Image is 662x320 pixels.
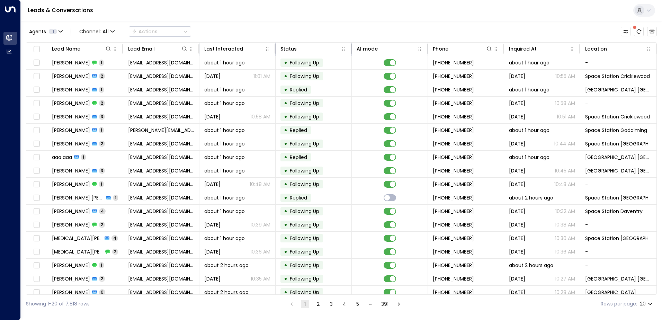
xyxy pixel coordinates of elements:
button: Go to page 3 [327,300,336,308]
div: Inquired At [509,45,537,53]
span: Space Station Cricklewood [585,73,650,80]
div: Last Interacted [204,45,264,53]
span: +447856105404 [433,208,474,215]
span: emma.freeth@hotmail.co.uk [128,127,194,134]
span: +442075890660 [433,262,474,269]
span: Aug 05, 2025 [509,208,525,215]
span: Agents [29,29,46,34]
span: Toggle select row [32,261,41,270]
span: Yesterday [204,73,221,80]
button: Go to page 5 [354,300,362,308]
div: • [284,57,287,69]
button: Go to next page [395,300,403,308]
span: Toggle select all [32,45,41,54]
button: Go to page 4 [340,300,349,308]
span: 2 [112,249,118,255]
span: Cameron Lambden [52,59,90,66]
span: 2 [99,276,105,282]
span: Aug 07, 2025 [509,248,525,255]
div: Lead Email [128,45,188,53]
span: Aug 05, 2025 [509,235,525,242]
span: about 1 hour ago [509,154,549,161]
div: • [284,84,287,96]
span: +447972747597 [433,73,474,80]
div: Location [585,45,607,53]
span: Following Up [290,289,319,296]
div: • [284,259,287,271]
span: Following Up [290,262,319,269]
span: Toggle select row [32,275,41,283]
span: aaa aaa [52,154,72,161]
span: Space Station Cricklewood [585,113,650,120]
span: Adam Skantze [52,113,90,120]
td: - [580,178,656,191]
span: Toggle select row [32,153,41,162]
span: Michael Hughes [52,275,90,282]
a: Leads & Conversations [28,6,93,14]
span: 1 [99,60,104,65]
span: 3 [99,114,105,119]
span: Toggle select row [32,99,41,108]
td: - [580,97,656,110]
span: about 2 hours ago [204,262,249,269]
span: about 1 hour ago [204,86,245,93]
span: Aug 11, 2025 [204,248,221,255]
span: Following Up [290,221,319,228]
td: - [580,245,656,258]
span: +447368940216 [433,167,474,174]
span: Following Up [290,235,319,242]
span: 4 [111,235,118,241]
span: Shamin Saleem [52,289,90,296]
span: Aug 10, 2025 [509,167,525,174]
div: • [284,192,287,204]
div: • [284,246,287,258]
div: Status [280,45,297,53]
span: +447368940216 [433,181,474,188]
div: • [284,205,287,217]
span: Aug 12, 2025 [509,181,525,188]
span: Aug 08, 2025 [509,113,525,120]
span: Following Up [290,113,319,120]
span: James Spicer [52,181,90,188]
div: AI mode [357,45,378,53]
span: Adam Skantze [52,100,90,107]
p: 10:51 AM [557,113,575,120]
span: Toggle select row [32,86,41,94]
p: 10:36 AM [250,248,270,255]
span: Shruti Chaudhary [52,86,90,93]
span: Toggle select row [32,234,41,243]
div: • [284,273,287,285]
span: +447541265396 [433,248,474,255]
span: +447909841000 [433,113,474,120]
span: Space Station Garretts Green [585,235,652,242]
span: Following Up [290,73,319,80]
span: +447972747597 [433,59,474,66]
span: Following Up [290,100,319,107]
button: Go to page 391 [380,300,390,308]
span: 2 [99,222,105,228]
div: Phone [433,45,448,53]
span: Channel: [77,27,117,36]
span: yaanaysh@gmail.com [128,289,194,296]
span: +442075890660 [433,275,474,282]
span: Following Up [290,248,319,255]
span: Matthew Mcallister [52,221,90,228]
span: Following Up [290,181,319,188]
label: Rows per page: [601,300,637,308]
span: Aug 11, 2025 [204,221,221,228]
span: Space Station Slough [585,289,636,296]
span: Aug 07, 2025 [509,221,525,228]
span: +447701381165 [433,289,474,296]
p: 10:39 AM [250,221,270,228]
span: 1 [99,87,104,92]
p: 10:48 AM [250,181,270,188]
span: Following Up [290,275,319,282]
span: Replied [290,127,307,134]
span: Yesterday [509,140,525,147]
span: +447542842753 [433,127,474,134]
span: sitcom.budding.0f@icloud.com [128,181,194,188]
span: about 1 hour ago [204,208,245,215]
div: • [284,70,287,82]
div: Button group with a nested menu [129,26,191,37]
div: Status [280,45,340,53]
